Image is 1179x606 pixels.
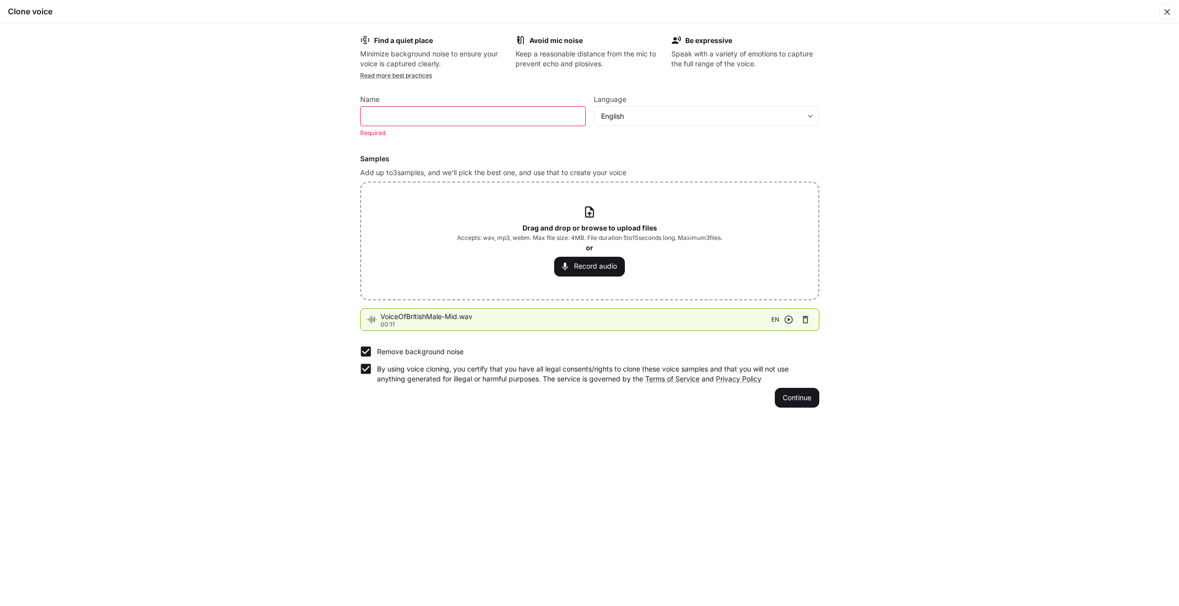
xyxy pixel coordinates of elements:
[360,154,819,164] h6: Samples
[645,374,700,383] a: Terms of Service
[516,49,663,69] p: Keep a reasonable distance from the mic to prevent echo and plosives.
[380,322,771,327] p: 00:11
[554,257,625,277] button: Record audio
[377,347,464,357] p: Remove background noise
[360,128,579,138] p: Required
[671,49,819,69] p: Speak with a variety of emotions to capture the full range of the voice.
[360,49,508,69] p: Minimize background noise to ensure your voice is captured clearly.
[377,364,811,384] p: By using voice cloning, you certify that you have all legal consents/rights to clone these voice ...
[380,312,771,322] span: VoiceOfBritishMale-Mid.wav
[457,233,722,243] span: Accepts: wav, mp3, webm. Max file size: 4MB. File duration 5 to 15 seconds long. Maximum 3 files.
[771,315,779,325] span: EN
[601,111,803,121] div: English
[594,111,819,121] div: English
[685,36,732,45] b: Be expressive
[529,36,583,45] b: Avoid mic noise
[775,388,819,408] button: Continue
[8,6,52,17] h5: Clone voice
[374,36,433,45] b: Find a quiet place
[594,96,626,103] p: Language
[716,374,761,383] a: Privacy Policy
[360,96,379,103] p: Name
[360,72,432,79] a: Read more best practices
[586,243,593,252] b: or
[522,224,657,232] b: Drag and drop or browse to upload files
[360,168,819,178] p: Add up to 3 samples, and we'll pick the best one, and use that to create your voice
